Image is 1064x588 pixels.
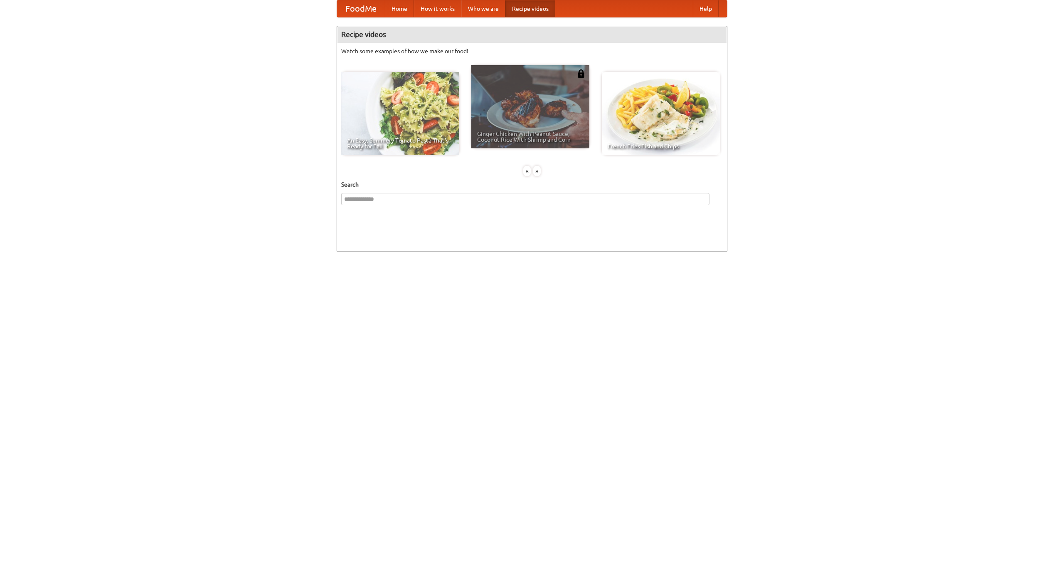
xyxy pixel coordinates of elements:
[337,26,727,43] h4: Recipe videos
[693,0,719,17] a: Help
[533,166,541,176] div: »
[341,72,459,155] a: An Easy, Summery Tomato Pasta That's Ready for Fall
[341,180,723,189] h5: Search
[461,0,505,17] a: Who we are
[602,72,720,155] a: French Fries Fish and Chips
[608,143,714,149] span: French Fries Fish and Chips
[337,0,385,17] a: FoodMe
[347,138,453,149] span: An Easy, Summery Tomato Pasta That's Ready for Fall
[505,0,555,17] a: Recipe videos
[341,47,723,55] p: Watch some examples of how we make our food!
[385,0,414,17] a: Home
[523,166,531,176] div: «
[414,0,461,17] a: How it works
[577,69,585,78] img: 483408.png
